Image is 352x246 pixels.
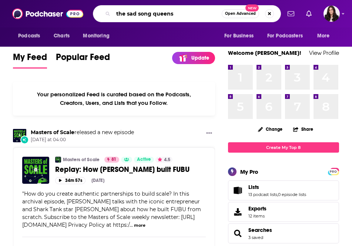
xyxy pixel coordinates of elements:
[56,51,110,69] a: Popular Feed
[63,157,100,163] a: Masters of Scale
[329,168,338,174] a: PRO
[323,6,340,22] span: Logged in as RebeccaShapiro
[309,49,339,56] a: View Profile
[134,157,154,163] a: Active
[18,31,40,41] span: Podcasts
[231,207,245,217] span: Exports
[13,129,26,142] img: Masters of Scale
[277,192,278,197] span: ,
[248,205,266,212] span: Exports
[12,7,83,21] img: Podchaser - Follow, Share and Rate Podcasts
[240,168,258,175] div: My Pro
[225,12,256,16] span: Open Advanced
[31,137,134,143] span: [DATE] at 04:00
[228,223,339,243] span: Searches
[31,129,134,136] h3: released a new episode
[130,222,133,228] span: ...
[293,122,314,136] button: Share
[224,31,254,41] span: For Business
[91,178,104,183] div: [DATE]
[248,227,272,233] a: Searches
[22,190,201,228] span: How do you create authentic partnerships to build scale? In this archival episode, [PERSON_NAME] ...
[13,51,47,67] span: My Feed
[54,31,70,41] span: Charts
[22,190,201,228] span: "
[134,222,145,229] button: more
[13,51,47,69] a: My Feed
[31,129,74,136] a: Masters of Scale
[113,8,222,20] input: Search podcasts, credits, & more...
[56,51,110,67] span: Popular Feed
[245,4,259,11] span: New
[111,156,116,163] span: 81
[317,31,330,41] span: More
[228,202,339,222] a: Exports
[13,82,215,116] div: Your personalized Feed is curated based on the Podcasts, Creators, Users, and Lists that you Follow.
[222,9,259,18] button: Open AdvancedNew
[191,55,209,61] p: Update
[13,29,50,43] button: open menu
[248,184,259,190] span: Lists
[303,7,315,20] a: Show notifications dropdown
[248,184,306,190] a: Lists
[203,129,215,138] button: Show More Button
[20,136,29,144] div: New Episode
[93,5,281,22] div: Search podcasts, credits, & more...
[231,185,245,196] a: Lists
[267,31,303,41] span: For Podcasters
[231,228,245,239] a: Searches
[155,157,172,163] button: 4.5
[285,7,297,20] a: Show notifications dropdown
[228,49,301,56] a: Welcome [PERSON_NAME]!
[248,192,277,197] a: 13 podcast lists
[172,52,215,64] a: Update
[248,213,266,219] span: 12 items
[278,192,306,197] a: 0 episode lists
[323,6,340,22] img: User Profile
[219,29,263,43] button: open menu
[262,29,314,43] button: open menu
[55,177,86,184] button: 34m 57s
[323,6,340,22] button: Show profile menu
[329,169,338,174] span: PRO
[83,31,109,41] span: Monitoring
[228,180,339,200] span: Lists
[104,157,119,163] a: 81
[22,157,49,184] img: Replay: How Daymond John built FUBU
[248,235,263,240] a: 3 saved
[254,124,287,134] button: Change
[55,165,205,174] a: Replay: How [PERSON_NAME] built FUBU
[55,165,190,174] span: Replay: How [PERSON_NAME] built FUBU
[228,142,339,152] a: Create My Top 8
[55,157,61,163] img: Masters of Scale
[78,29,119,43] button: open menu
[49,29,74,43] a: Charts
[312,29,339,43] button: open menu
[137,156,151,163] span: Active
